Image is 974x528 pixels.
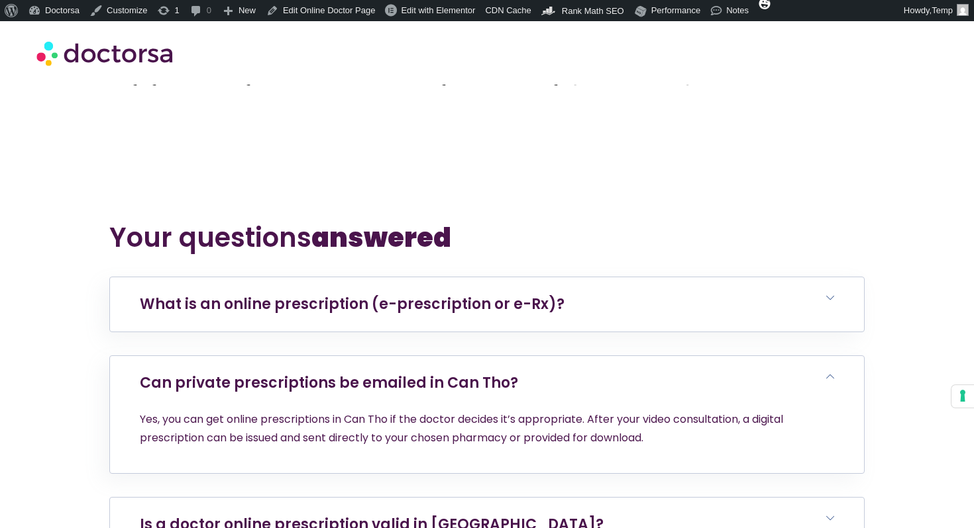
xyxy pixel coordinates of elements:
[401,5,475,15] span: Edit with Elementor
[110,356,864,410] h6: Can private prescriptions be emailed in Can Tho?
[110,410,864,473] div: Can private prescriptions be emailed in Can Tho?
[140,294,565,314] a: What is an online prescription (e-prescription or e-Rx)?
[951,385,974,408] button: Your consent preferences for tracking technologies
[932,5,953,15] span: Temp
[110,277,864,331] h6: What is an online prescription (e-prescription or e-Rx)?
[311,219,451,256] b: answered
[140,373,518,393] a: Can private prescriptions be emailed in Can Tho?
[562,6,624,16] span: Rank Math SEO
[109,222,865,253] h2: Your questions
[140,410,834,447] p: Yes, you can get online prescriptions in Can Tho if the doctor decides it’s appropriate. After yo...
